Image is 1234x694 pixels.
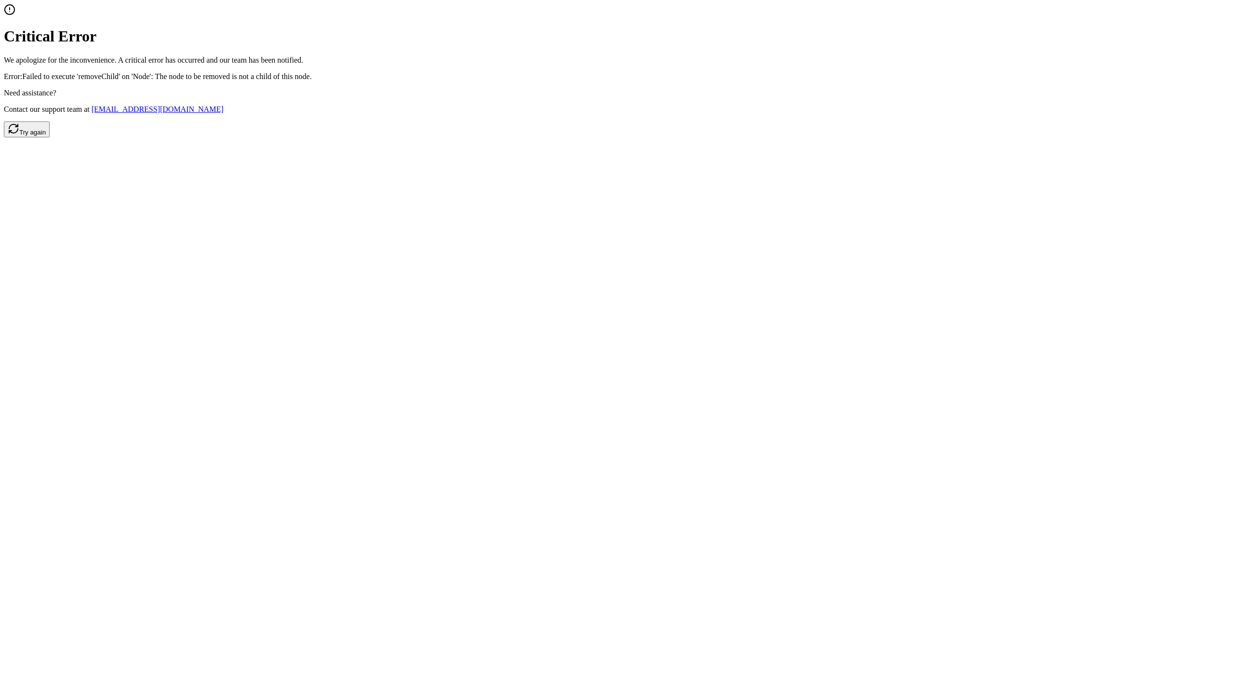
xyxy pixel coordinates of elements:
button: Try again [4,121,50,137]
p: Error: Failed to execute 'removeChild' on 'Node': The node to be removed is not a child of this n... [4,72,1230,81]
p: We apologize for the inconvenience. A critical error has occurred and our team has been notified. [4,56,1230,65]
p: Contact our support team at [4,105,1230,114]
h1: Critical Error [4,27,1230,45]
a: [EMAIL_ADDRESS][DOMAIN_NAME] [92,105,224,113]
p: Need assistance? [4,89,1230,97]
